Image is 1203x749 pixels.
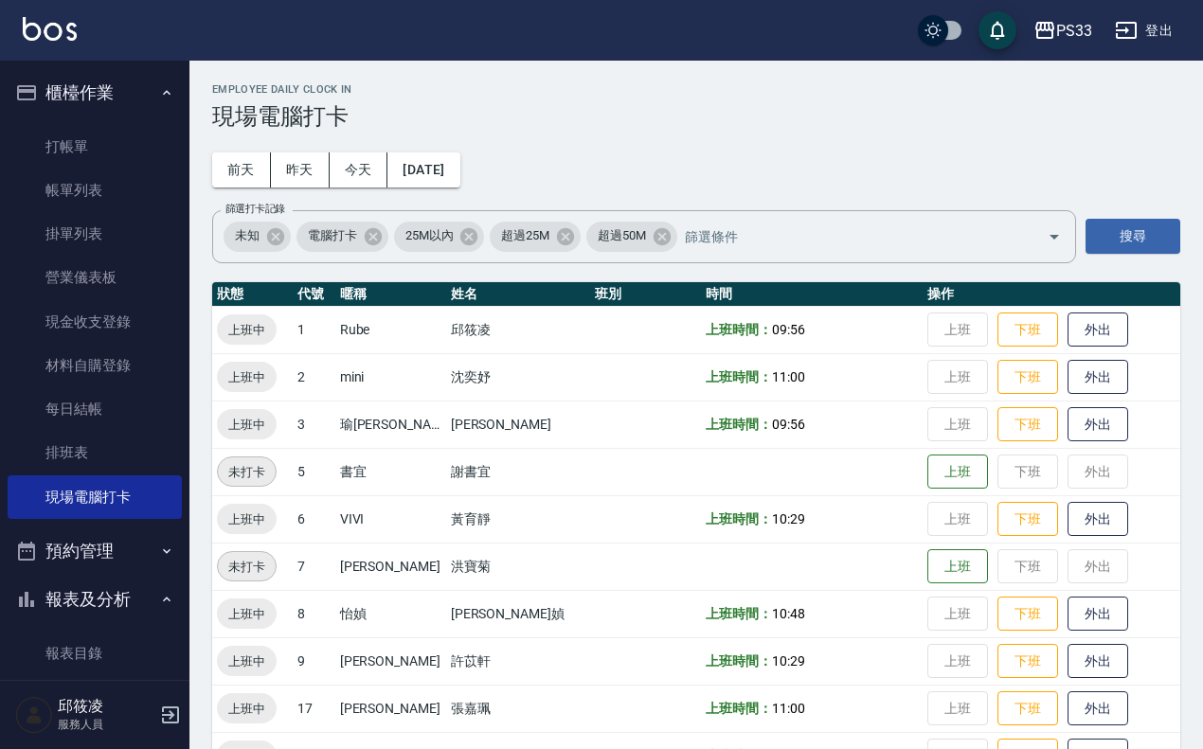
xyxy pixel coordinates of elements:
span: 11:00 [772,369,805,384]
a: 帳單列表 [8,169,182,212]
b: 上班時間： [706,369,772,384]
button: 下班 [997,502,1058,537]
div: 未知 [224,222,291,252]
span: 10:29 [772,653,805,669]
td: [PERSON_NAME] [446,401,591,448]
input: 篩選條件 [680,220,1014,253]
h3: 現場電腦打卡 [212,103,1180,130]
button: 搜尋 [1086,219,1180,254]
button: 登出 [1107,13,1180,48]
td: 17 [293,685,334,732]
a: 每日結帳 [8,387,182,431]
button: [DATE] [387,152,459,187]
td: 7 [293,543,334,590]
button: 櫃檯作業 [8,68,182,117]
span: 上班中 [217,509,277,529]
button: PS33 [1026,11,1100,50]
a: 報表目錄 [8,632,182,675]
span: 11:00 [772,701,805,716]
a: 排班表 [8,431,182,474]
b: 上班時間： [706,653,772,669]
th: 狀態 [212,282,293,307]
th: 操作 [923,282,1180,307]
span: 上班中 [217,651,277,671]
td: mini [335,353,446,401]
button: 下班 [997,360,1058,395]
td: 1 [293,306,334,353]
td: 3 [293,401,334,448]
button: 上班 [927,549,988,584]
td: 8 [293,590,334,637]
span: 09:56 [772,417,805,432]
td: 洪寶菊 [446,543,591,590]
div: 超過50M [586,222,677,252]
span: 超過25M [490,226,561,245]
td: 許苡軒 [446,637,591,685]
button: Open [1039,222,1069,252]
div: PS33 [1056,19,1092,43]
td: [PERSON_NAME] [335,543,446,590]
button: 報表及分析 [8,575,182,624]
td: 黃育靜 [446,495,591,543]
button: 外出 [1068,360,1128,395]
button: 下班 [997,691,1058,726]
button: 外出 [1068,597,1128,632]
td: 謝書宜 [446,448,591,495]
div: 電腦打卡 [296,222,388,252]
div: 超過25M [490,222,581,252]
b: 上班時間： [706,322,772,337]
button: 預約管理 [8,526,182,576]
span: 上班中 [217,604,277,624]
button: 下班 [997,407,1058,442]
button: 下班 [997,597,1058,632]
td: 5 [293,448,334,495]
a: 材料自購登錄 [8,344,182,387]
span: 上班中 [217,367,277,387]
span: 上班中 [217,699,277,719]
span: 電腦打卡 [296,226,368,245]
td: 沈奕妤 [446,353,591,401]
b: 上班時間： [706,606,772,621]
button: 今天 [330,152,388,187]
a: 店家日報表 [8,675,182,719]
button: 外出 [1068,407,1128,442]
th: 姓名 [446,282,591,307]
th: 代號 [293,282,334,307]
span: 09:56 [772,322,805,337]
td: 邱筱凌 [446,306,591,353]
button: 外出 [1068,312,1128,348]
a: 現金收支登錄 [8,300,182,344]
span: 10:48 [772,606,805,621]
span: 超過50M [586,226,657,245]
td: 書宜 [335,448,446,495]
a: 打帳單 [8,125,182,169]
button: 外出 [1068,502,1128,537]
p: 服務人員 [58,716,154,733]
a: 現場電腦打卡 [8,475,182,519]
span: 未打卡 [218,557,276,577]
td: 張嘉珮 [446,685,591,732]
span: 25M以內 [394,226,465,245]
b: 上班時間： [706,417,772,432]
button: save [979,11,1016,49]
td: 怡媜 [335,590,446,637]
th: 時間 [701,282,923,307]
span: 上班中 [217,320,277,340]
img: Logo [23,17,77,41]
td: Rube [335,306,446,353]
button: 外出 [1068,644,1128,679]
label: 篩選打卡記錄 [225,202,285,216]
h5: 邱筱凌 [58,697,154,716]
a: 掛單列表 [8,212,182,256]
span: 未知 [224,226,271,245]
h2: Employee Daily Clock In [212,83,1180,96]
td: [PERSON_NAME] [335,637,446,685]
button: 外出 [1068,691,1128,726]
b: 上班時間： [706,701,772,716]
div: 25M以內 [394,222,485,252]
span: 10:29 [772,511,805,526]
span: 未打卡 [218,462,276,482]
td: 2 [293,353,334,401]
td: VIVI [335,495,446,543]
td: 6 [293,495,334,543]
